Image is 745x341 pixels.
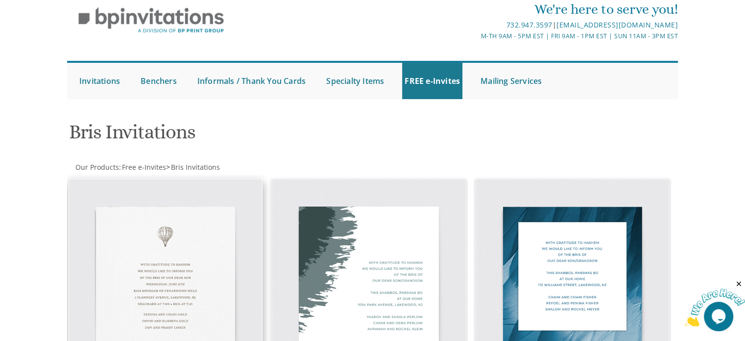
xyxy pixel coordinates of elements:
[74,162,119,172] a: Our Products
[271,19,678,31] div: |
[121,162,166,172] a: Free e-Invites
[271,31,678,41] div: M-Th 9am - 5pm EST | Fri 9am - 1pm EST | Sun 11am - 3pm EST
[506,20,552,29] a: 732.947.3597
[138,63,179,99] a: Benchers
[77,63,122,99] a: Invitations
[166,162,220,172] span: >
[684,280,745,326] iframe: chat widget
[171,162,220,172] span: Bris Invitations
[556,20,678,29] a: [EMAIL_ADDRESS][DOMAIN_NAME]
[195,63,308,99] a: Informals / Thank You Cards
[67,162,373,172] div: :
[478,63,544,99] a: Mailing Services
[324,63,386,99] a: Specialty Items
[170,162,220,172] a: Bris Invitations
[402,63,462,99] a: FREE e-Invites
[69,121,469,150] h1: Bris Invitations
[122,162,166,172] span: Free e-Invites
